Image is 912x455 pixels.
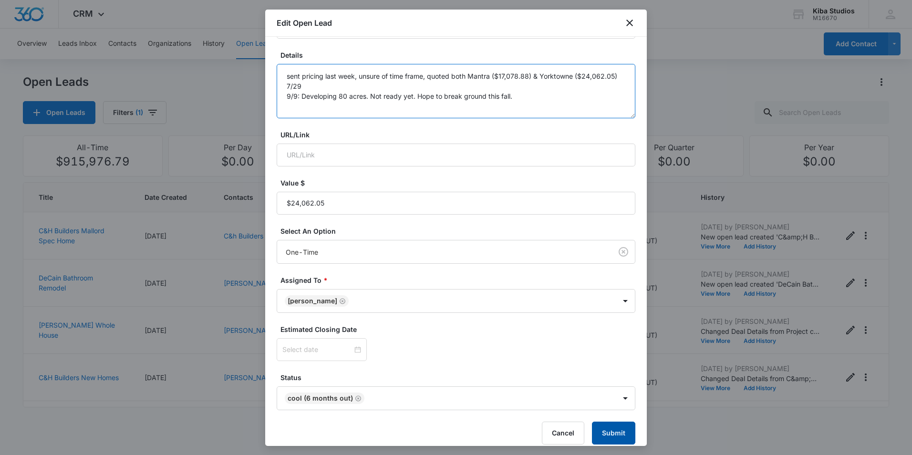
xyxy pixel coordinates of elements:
label: Estimated Closing Date [280,324,639,334]
label: Select An Option [280,226,639,236]
div: Remove Cool (6 MONTHS OUT) [353,395,362,402]
label: Assigned To [280,275,639,285]
label: Details [280,50,639,60]
input: Select date [282,344,352,355]
button: close [624,17,635,29]
div: Remove Amanda Conrad [337,298,346,304]
button: Submit [592,422,635,445]
label: Value $ [280,178,639,188]
div: [PERSON_NAME] [288,298,337,304]
label: URL/Link [280,130,639,140]
div: Cool (6 MONTHS OUT) [288,395,353,402]
h1: Edit Open Lead [277,17,332,29]
input: Value $ [277,192,635,215]
label: Status [280,372,639,383]
textarea: sent pricing last week, unsure of time frame, quoted both Mantra ($17,078.88) & Yorktowne ($24,06... [277,64,635,118]
input: URL/Link [277,144,635,166]
button: Cancel [542,422,584,445]
button: Clear [616,244,631,259]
